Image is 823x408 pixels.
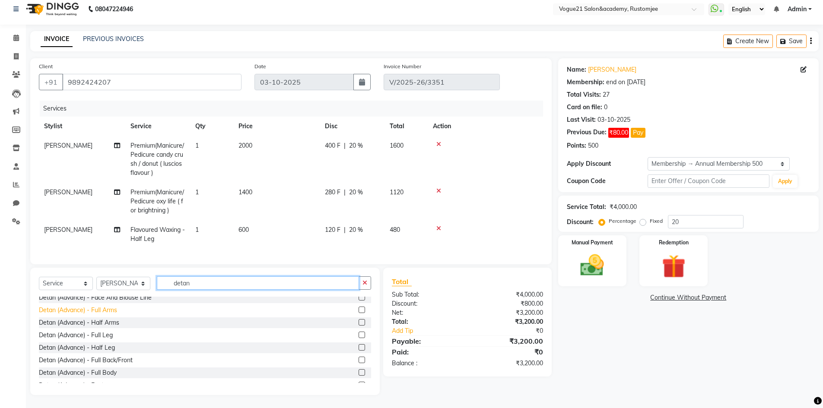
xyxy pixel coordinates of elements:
[39,74,63,90] button: +91
[567,128,607,138] div: Previous Due:
[130,142,184,177] span: Premium(Manicure/Pedicure candy crush / donut ( luscios flavour )
[325,141,340,150] span: 400 F
[349,141,363,150] span: 20 %
[39,318,119,327] div: Detan (Advance) - Half Arms
[606,78,645,87] div: end on [DATE]
[39,63,53,70] label: Client
[567,159,648,168] div: Apply Discount
[723,35,773,48] button: Create New
[603,90,610,99] div: 27
[195,188,199,196] span: 1
[39,381,104,390] div: Detan (Advance) - Feet
[567,103,602,112] div: Card on file:
[254,63,266,70] label: Date
[788,5,807,14] span: Admin
[385,317,467,326] div: Total:
[384,63,421,70] label: Invoice Number
[467,317,550,326] div: ₹3,200.00
[597,115,630,124] div: 03-10-2025
[650,217,663,225] label: Fixed
[233,117,320,136] th: Price
[390,142,404,149] span: 1600
[390,188,404,196] span: 1120
[608,128,629,138] span: ₹80.00
[195,226,199,234] span: 1
[238,226,249,234] span: 600
[39,117,125,136] th: Stylist
[428,117,543,136] th: Action
[390,226,400,234] span: 480
[385,290,467,299] div: Sub Total:
[325,188,340,197] span: 280 F
[609,217,636,225] label: Percentage
[385,326,481,335] a: Add Tip
[567,218,594,227] div: Discount:
[344,141,346,150] span: |
[39,306,117,315] div: Detan (Advance) - Full Arms
[349,225,363,234] span: 20 %
[467,359,550,368] div: ₹3,200.00
[392,277,412,286] span: Total
[125,117,190,136] th: Service
[385,308,467,317] div: Net:
[604,103,607,112] div: 0
[83,35,144,43] a: PREVIOUS INVOICES
[130,226,185,243] span: Flavoured Waxing - Half Leg
[610,202,637,212] div: ₹4,000.00
[349,188,363,197] span: 20 %
[320,117,384,136] th: Disc
[384,117,428,136] th: Total
[44,226,92,234] span: [PERSON_NAME]
[39,368,117,377] div: Detan (Advance) - Full Body
[344,188,346,197] span: |
[467,347,550,357] div: ₹0
[385,299,467,308] div: Discount:
[41,32,73,47] a: INVOICE
[567,177,648,186] div: Coupon Code
[39,343,115,352] div: Detan (Advance) - Half Leg
[190,117,233,136] th: Qty
[481,326,550,335] div: ₹0
[567,115,596,124] div: Last Visit:
[573,252,611,279] img: _cash.svg
[773,175,798,188] button: Apply
[62,74,241,90] input: Search by Name/Mobile/Email/Code
[385,336,467,346] div: Payable:
[238,142,252,149] span: 2000
[467,308,550,317] div: ₹3,200.00
[325,225,340,234] span: 120 F
[195,142,199,149] span: 1
[130,188,184,214] span: Premium(Manicure/Pedicure oxy life ( for brightning )
[44,188,92,196] span: [PERSON_NAME]
[385,359,467,368] div: Balance :
[39,331,113,340] div: Detan (Advance) - Full Leg
[631,128,645,138] button: Pay
[648,174,769,188] input: Enter Offer / Coupon Code
[655,252,693,281] img: _gift.svg
[560,293,817,302] a: Continue Without Payment
[567,141,586,150] div: Points:
[157,276,359,290] input: Search or Scan
[588,65,636,74] a: [PERSON_NAME]
[567,90,601,99] div: Total Visits:
[344,225,346,234] span: |
[776,35,807,48] button: Save
[572,239,613,247] label: Manual Payment
[467,299,550,308] div: ₹800.00
[39,293,152,302] div: Detan (Advance) - Face And Blouse Line
[567,65,586,74] div: Name:
[40,101,550,117] div: Services
[588,141,598,150] div: 500
[467,290,550,299] div: ₹4,000.00
[567,202,606,212] div: Service Total:
[659,239,689,247] label: Redemption
[39,356,133,365] div: Detan (Advance) - Full Back/Front
[238,188,252,196] span: 1400
[467,336,550,346] div: ₹3,200.00
[44,142,92,149] span: [PERSON_NAME]
[567,78,604,87] div: Membership:
[385,347,467,357] div: Paid:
